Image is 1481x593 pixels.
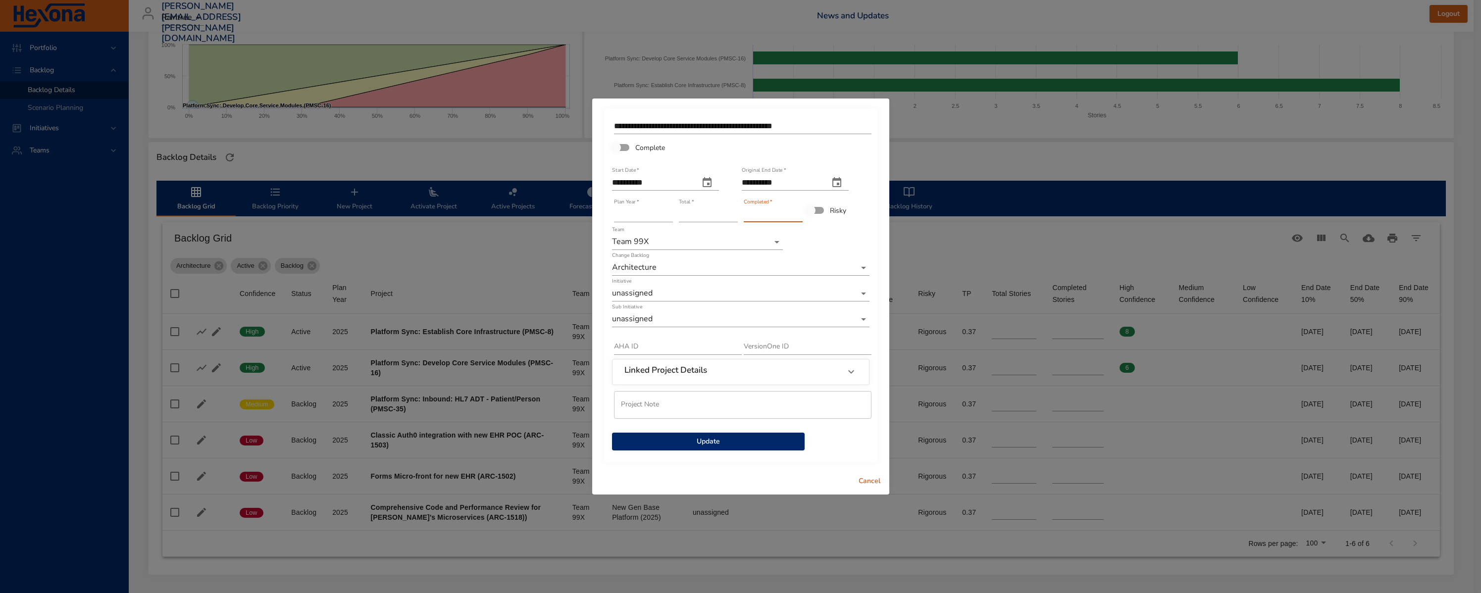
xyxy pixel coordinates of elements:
button: Cancel [854,472,885,491]
label: Completed [744,199,772,205]
span: Update [620,436,797,448]
button: start date [695,171,719,195]
span: Complete [635,143,665,153]
button: original end date [825,171,849,195]
div: Linked Project Details [613,359,869,384]
label: Plan Year [614,199,639,205]
div: Team 99X [612,234,783,250]
label: Change Backlog [612,253,649,258]
div: unassigned [612,311,869,327]
label: Total [679,199,694,205]
h6: Linked Project Details [624,365,707,375]
label: Original End Date [742,168,786,173]
span: Risky [830,205,846,216]
div: Architecture [612,260,869,276]
span: Cancel [858,475,881,488]
button: Update [612,433,805,451]
div: unassigned [612,286,869,301]
label: Sub Initiative [612,304,642,310]
label: Team [612,227,624,233]
label: Start Date [612,168,639,173]
label: Initiative [612,279,631,284]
